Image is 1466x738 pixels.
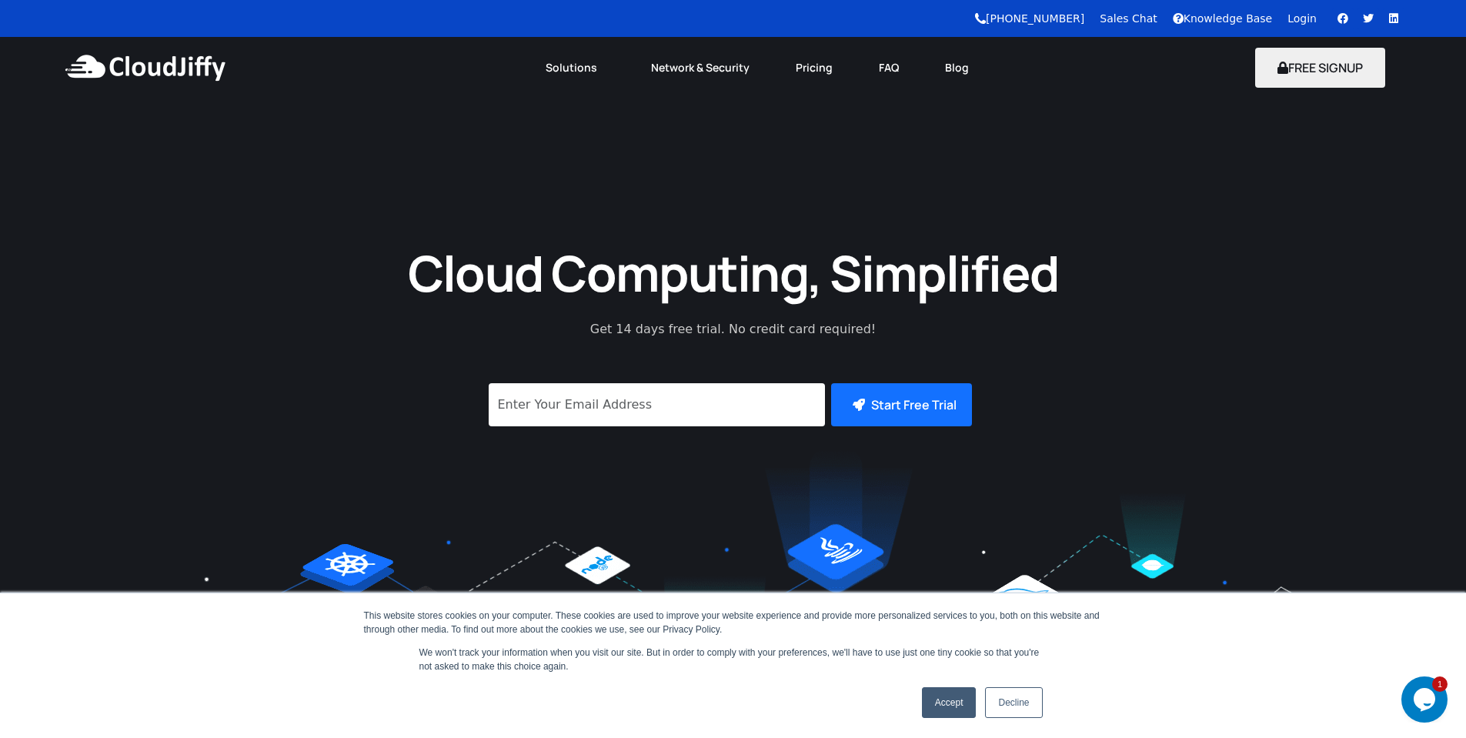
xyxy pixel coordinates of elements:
[489,383,825,426] input: Enter Your Email Address
[1173,12,1273,25] a: Knowledge Base
[419,646,1047,673] p: We won't track your information when you visit our site. But in order to comply with your prefere...
[364,609,1103,636] div: This website stores cookies on your computer. These cookies are used to improve your website expe...
[523,51,628,85] a: Solutions
[831,383,972,426] button: Start Free Trial
[922,51,992,85] a: Blog
[628,51,773,85] a: Network & Security
[1255,48,1385,88] button: FREE SIGNUP
[856,51,922,85] a: FAQ
[1255,59,1385,76] a: FREE SIGNUP
[387,241,1080,305] h1: Cloud Computing, Simplified
[985,687,1042,718] a: Decline
[1401,676,1451,723] iframe: chat widget
[773,51,856,85] a: Pricing
[1287,12,1317,25] a: Login
[922,687,977,718] a: Accept
[975,12,1084,25] a: [PHONE_NUMBER]
[522,320,945,339] p: Get 14 days free trial. No credit card required!
[1100,12,1157,25] a: Sales Chat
